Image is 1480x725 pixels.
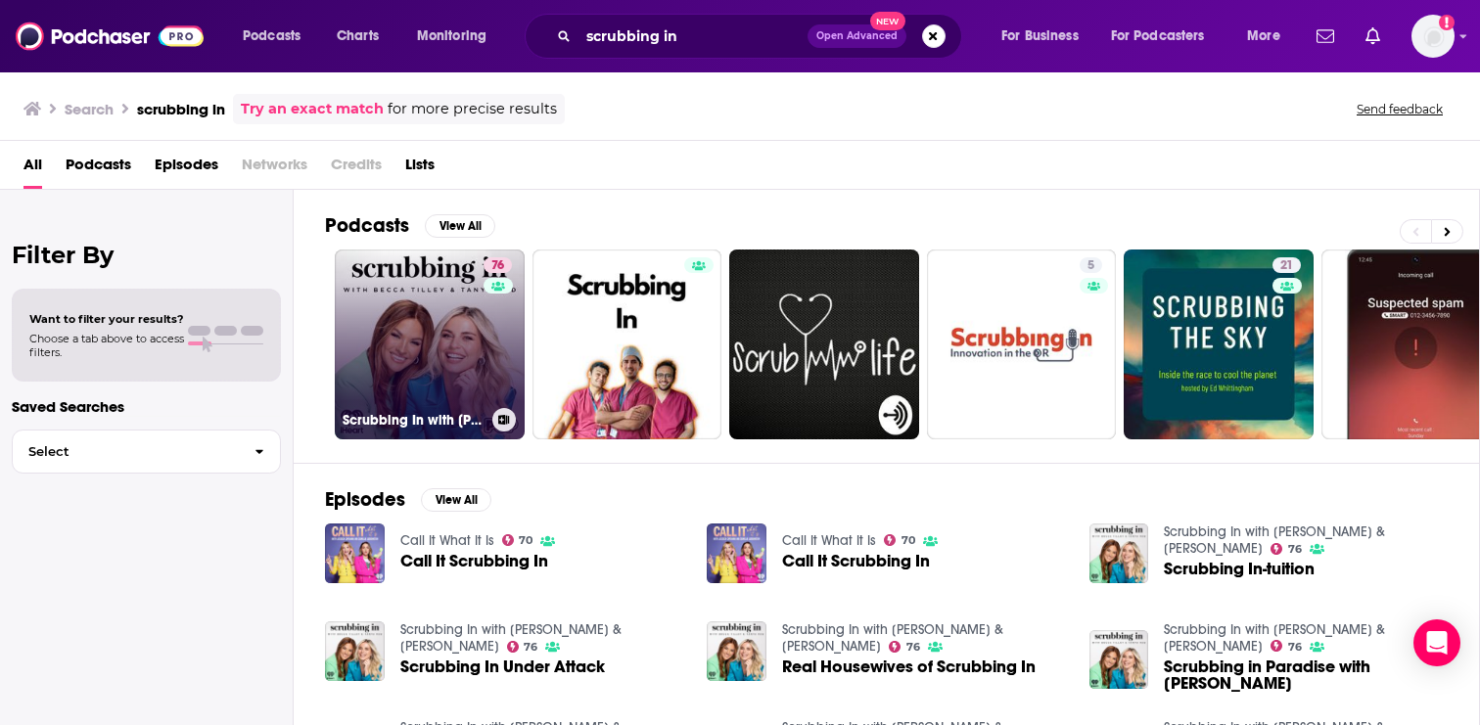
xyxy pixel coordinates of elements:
[242,149,307,189] span: Networks
[12,397,281,416] p: Saved Searches
[400,532,494,549] a: Call It What It Is
[325,487,491,512] a: EpisodesView All
[1280,256,1293,276] span: 21
[1124,249,1314,439] a: 21
[1233,21,1305,52] button: open menu
[66,149,131,189] a: Podcasts
[1164,658,1448,692] span: Scrubbing in Paradise with [PERSON_NAME]
[524,643,537,652] span: 76
[400,553,548,569] a: Call It Scrubbing In
[1358,20,1388,53] a: Show notifications dropdown
[12,430,281,474] button: Select
[1164,658,1448,692] a: Scrubbing in Paradise with Susie Evans
[425,214,495,238] button: View All
[782,532,876,549] a: Call It What It Is
[543,14,981,59] div: Search podcasts, credits, & more...
[816,31,898,41] span: Open Advanced
[884,534,915,546] a: 70
[484,257,512,273] a: 76
[578,21,808,52] input: Search podcasts, credits, & more...
[889,641,920,653] a: 76
[1089,523,1149,583] img: Scrubbing In-tuition
[707,523,766,583] img: Call It Scrubbing In
[1309,20,1342,53] a: Show notifications dropdown
[782,553,930,569] a: Call It Scrubbing In
[65,100,114,118] h3: Search
[403,21,512,52] button: open menu
[343,412,485,429] h3: Scrubbing In with [PERSON_NAME] & [PERSON_NAME]
[421,488,491,512] button: View All
[1271,640,1302,652] a: 76
[988,21,1103,52] button: open menu
[1164,621,1385,655] a: Scrubbing In with Becca Tilley & Tanya Rad
[870,12,905,30] span: New
[808,24,906,48] button: Open AdvancedNew
[1351,101,1449,117] button: Send feedback
[1164,523,1385,557] a: Scrubbing In with Becca Tilley & Tanya Rad
[155,149,218,189] a: Episodes
[324,21,391,52] a: Charts
[1271,543,1302,555] a: 76
[1411,15,1455,58] img: User Profile
[335,249,525,439] a: 76Scrubbing In with [PERSON_NAME] & [PERSON_NAME]
[1272,257,1301,273] a: 21
[388,98,557,120] span: for more precise results
[400,658,605,675] a: Scrubbing In Under Attack
[507,641,538,653] a: 76
[325,213,409,238] h2: Podcasts
[1089,630,1149,690] img: Scrubbing in Paradise with Susie Evans
[1098,21,1233,52] button: open menu
[1247,23,1280,50] span: More
[241,98,384,120] a: Try an exact match
[13,445,239,458] span: Select
[1411,15,1455,58] span: Logged in as oliviaschaefers
[417,23,486,50] span: Monitoring
[1111,23,1205,50] span: For Podcasters
[325,523,385,583] img: Call It Scrubbing In
[1087,256,1094,276] span: 5
[12,241,281,269] h2: Filter By
[23,149,42,189] a: All
[707,621,766,681] img: Real Housewives of Scrubbing In
[1164,561,1315,577] a: Scrubbing In-tuition
[405,149,435,189] a: Lists
[927,249,1117,439] a: 5
[325,621,385,681] img: Scrubbing In Under Attack
[502,534,533,546] a: 70
[325,487,405,512] h2: Episodes
[1288,643,1302,652] span: 76
[1001,23,1079,50] span: For Business
[782,658,1036,675] a: Real Housewives of Scrubbing In
[400,621,622,655] a: Scrubbing In with Becca Tilley & Tanya Rad
[137,100,225,118] h3: scrubbing in
[29,332,184,359] span: Choose a tab above to access filters.
[331,149,382,189] span: Credits
[229,21,326,52] button: open menu
[325,213,495,238] a: PodcastsView All
[519,536,532,545] span: 70
[1288,545,1302,554] span: 76
[1080,257,1102,273] a: 5
[29,312,184,326] span: Want to filter your results?
[243,23,301,50] span: Podcasts
[16,18,204,55] img: Podchaser - Follow, Share and Rate Podcasts
[906,643,920,652] span: 76
[337,23,379,50] span: Charts
[1411,15,1455,58] button: Show profile menu
[1413,619,1460,666] div: Open Intercom Messenger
